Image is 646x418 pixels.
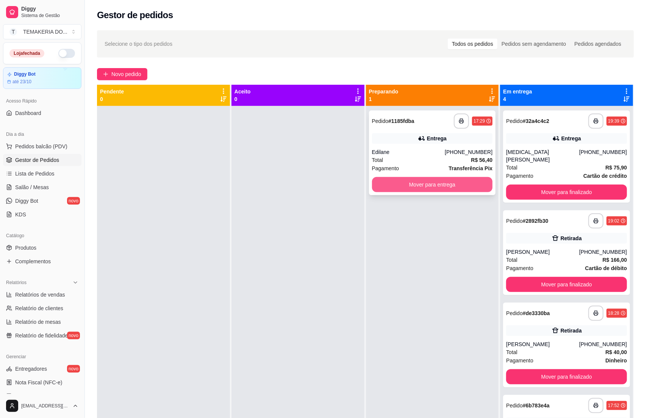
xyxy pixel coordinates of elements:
[235,88,251,95] p: Aceito
[3,390,81,402] a: Controle de caixa
[372,148,445,156] div: Edilane
[497,39,570,49] div: Pedidos sem agendamento
[58,49,75,58] button: Alterar Status
[100,88,124,95] p: Pendente
[506,264,533,272] span: Pagamento
[585,265,627,271] strong: Cartão de débito
[561,327,582,334] div: Retirada
[3,242,81,254] a: Produtos
[570,39,626,49] div: Pedidos agendados
[3,208,81,221] a: KDS
[506,148,579,163] div: [MEDICAL_DATA][PERSON_NAME]
[111,70,141,78] span: Novo pedido
[15,379,62,386] span: Nota Fiscal (NFC-e)
[369,95,399,103] p: 1
[3,302,81,314] a: Relatório de clientes
[506,248,579,256] div: [PERSON_NAME]
[3,351,81,363] div: Gerenciar
[506,185,627,200] button: Mover para finalizado
[579,148,627,163] div: [PHONE_NUMBER]
[21,12,78,19] span: Sistema de Gestão
[15,197,38,205] span: Diggy Bot
[608,218,619,224] div: 19:02
[21,6,78,12] span: Diggy
[3,316,81,328] a: Relatório de mesas
[14,71,36,77] article: Diggy Bot
[3,95,81,107] div: Acesso Rápido
[15,170,55,177] span: Lista de Pedidos
[3,140,81,152] button: Pedidos balcão (PDV)
[579,248,627,256] div: [PHONE_NUMBER]
[506,218,523,224] span: Pedido
[605,357,627,364] strong: Dinheiro
[15,211,26,218] span: KDS
[13,79,31,85] article: até 23/10
[3,195,81,207] a: Diggy Botnovo
[15,156,59,164] span: Gestor de Pedidos
[15,291,65,298] span: Relatórios de vendas
[6,280,27,286] span: Relatórios
[3,397,81,415] button: [EMAIL_ADDRESS][DOMAIN_NAME]
[449,165,493,171] strong: Transferência Pix
[608,310,619,316] div: 18:28
[15,392,56,400] span: Controle de caixa
[3,3,81,21] a: DiggySistema de Gestão
[506,340,579,348] div: [PERSON_NAME]
[506,310,523,316] span: Pedido
[15,305,63,312] span: Relatório de clientes
[15,332,68,339] span: Relatório de fidelidade
[583,173,627,179] strong: Cartão de crédito
[15,183,49,191] span: Salão / Mesas
[523,402,550,409] strong: # 6b783e4a
[3,128,81,140] div: Dia a dia
[372,156,383,164] span: Total
[15,244,36,252] span: Produtos
[562,135,581,142] div: Entrega
[602,257,627,263] strong: R$ 166,00
[608,118,619,124] div: 19:39
[3,181,81,193] a: Salão / Mesas
[503,95,532,103] p: 4
[105,40,172,48] span: Selecione o tipo dos pedidos
[506,118,523,124] span: Pedido
[427,135,447,142] div: Entrega
[21,403,69,409] span: [EMAIL_ADDRESS][DOMAIN_NAME]
[235,95,251,103] p: 0
[3,154,81,166] a: Gestor de Pedidos
[97,9,173,21] h2: Gestor de pedidos
[605,165,627,171] strong: R$ 75,90
[15,143,67,150] span: Pedidos balcão (PDV)
[3,329,81,342] a: Relatório de fidelidadenovo
[100,95,124,103] p: 0
[503,88,532,95] p: Em entrega
[523,218,549,224] strong: # 2892fb30
[579,340,627,348] div: [PHONE_NUMBER]
[523,118,549,124] strong: # 32a4c4c2
[372,164,399,172] span: Pagamento
[506,277,627,292] button: Mover para finalizado
[506,348,518,356] span: Total
[369,88,399,95] p: Preparando
[506,356,533,365] span: Pagamento
[474,118,485,124] div: 17:29
[388,118,415,124] strong: # 1185fdba
[3,376,81,388] a: Nota Fiscal (NFC-e)
[97,68,147,80] button: Novo pedido
[506,172,533,180] span: Pagamento
[3,255,81,267] a: Complementos
[448,39,497,49] div: Todos os pedidos
[506,369,627,384] button: Mover para finalizado
[3,289,81,301] a: Relatórios de vendas
[15,109,41,117] span: Dashboard
[3,363,81,375] a: Entregadoresnovo
[9,49,44,57] div: Loja fechada
[608,402,619,409] div: 17:52
[372,118,389,124] span: Pedido
[15,365,47,373] span: Entregadores
[103,71,108,77] span: plus
[506,402,523,409] span: Pedido
[372,177,493,192] button: Mover para entrega
[3,67,81,89] a: Diggy Botaté 23/10
[15,258,51,265] span: Complementos
[9,28,17,36] span: T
